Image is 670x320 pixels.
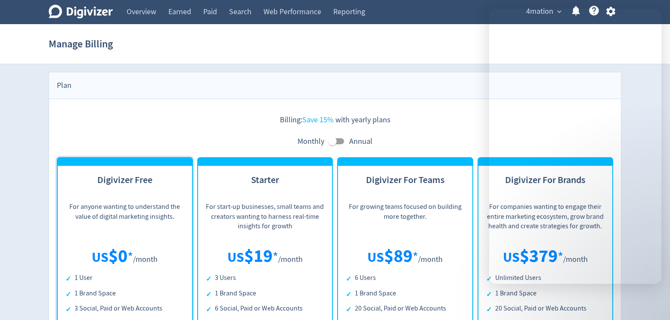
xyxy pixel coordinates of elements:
span: US [367,248,384,267]
li: 1 Brand Space [346,289,465,299]
p: For start-up businesses, small teams and creators wanting to harness real-time insights for growth [206,202,325,232]
span: US [92,248,109,267]
p: For companies wanting to engage their entire marketing ecosystem, grow brand health and create st... [486,202,605,232]
p: For growing teams focused on building more together. [346,202,465,232]
li: 1 User [65,273,184,284]
li: 6 Users [346,273,465,284]
li: 20 Social, Paid or Web Accounts [346,304,465,314]
li: Unlimited Users [486,273,605,284]
li: 1 Brand Space [486,289,605,299]
p: For anyone wanting to understand the value of digital marketing insights. [65,202,184,232]
span: /month [418,255,443,264]
h3: Digivizer For Teams [346,174,465,195]
li: 3 Social, Paid or Web Accounts [65,304,184,314]
h3: Digivizer For Brands [486,174,605,195]
iframe: Intercom live chat [489,9,661,284]
li: 3 Users [206,273,325,284]
span: expand_more [555,8,563,16]
h1: Manage Billing [49,30,113,58]
button: 4mation [523,5,564,19]
span: /month [133,255,158,264]
li: 20 Social, Paid or Web Accounts [486,304,605,314]
h3: Digivizer Free [65,174,184,195]
span: Save 15% [302,115,334,125]
li: 6 Social, Paid or Web Accounts [206,304,325,314]
span: $ 0 [109,244,127,268]
h3: Starter [206,174,325,195]
div: Monthly Annual [57,133,613,149]
span: 4mation [526,5,553,19]
span: US [227,248,244,267]
li: 1 Brand Space [206,289,325,299]
span: $ 89 [384,244,413,268]
p: Billing: with yearly plans [57,115,613,125]
span: /month [278,255,303,264]
div: Plan [49,72,621,99]
span: $ 19 [244,244,273,268]
li: 1 Brand Space [65,289,184,299]
iframe: Intercom live chat [641,291,661,311]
